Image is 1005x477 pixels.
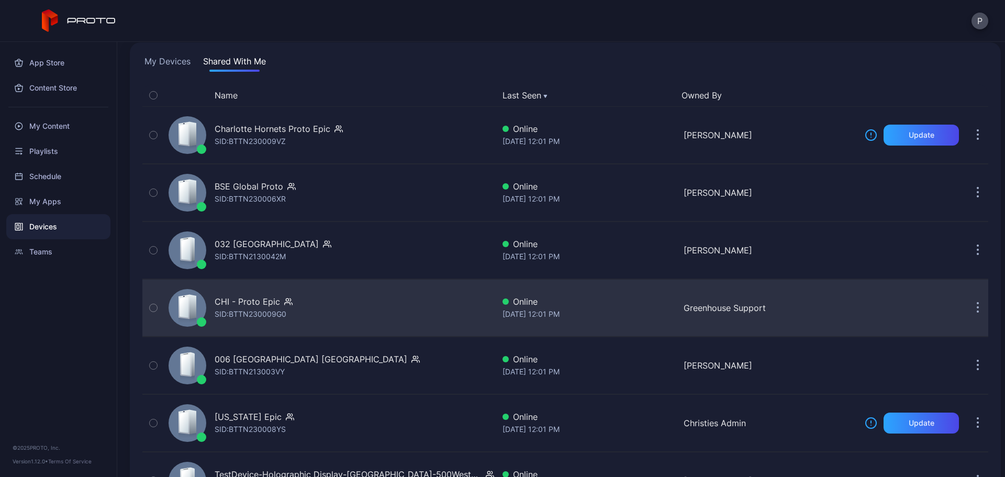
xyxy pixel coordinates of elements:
[861,89,955,102] div: Update Device
[6,75,110,101] a: Content Store
[6,239,110,264] a: Teams
[502,250,675,263] div: [DATE] 12:01 PM
[6,189,110,214] a: My Apps
[684,186,856,199] div: [PERSON_NAME]
[215,180,283,193] div: BSE Global Proto
[684,417,856,429] div: Christies Admin
[502,180,675,193] div: Online
[215,89,238,102] button: Name
[215,123,330,135] div: Charlotte Hornets Proto Epic
[142,55,193,72] button: My Devices
[884,413,959,434] button: Update
[215,423,286,436] div: SID: BTTN230008YS
[909,131,934,139] div: Update
[13,458,48,464] span: Version 1.12.0 •
[215,238,319,250] div: 032 [GEOGRAPHIC_DATA]
[502,135,675,148] div: [DATE] 12:01 PM
[502,353,675,365] div: Online
[215,135,286,148] div: SID: BTTN230009VZ
[215,308,286,320] div: SID: BTTN230009G0
[682,89,852,102] button: Owned By
[684,302,856,314] div: Greenhouse Support
[884,125,959,146] button: Update
[201,55,268,72] button: Shared With Me
[6,164,110,189] a: Schedule
[215,411,282,423] div: [US_STATE] Epic
[502,423,675,436] div: [DATE] 12:01 PM
[215,295,280,308] div: CHI - Proto Epic
[215,250,286,263] div: SID: BTTN2130042M
[6,50,110,75] a: App Store
[502,123,675,135] div: Online
[502,411,675,423] div: Online
[684,244,856,257] div: [PERSON_NAME]
[215,365,285,378] div: SID: BTTN213003VY
[909,419,934,427] div: Update
[6,214,110,239] a: Devices
[6,139,110,164] a: Playlists
[502,295,675,308] div: Online
[6,114,110,139] a: My Content
[971,13,988,29] button: P
[502,365,675,378] div: [DATE] 12:01 PM
[502,193,675,205] div: [DATE] 12:01 PM
[684,359,856,372] div: [PERSON_NAME]
[215,353,407,365] div: 006 [GEOGRAPHIC_DATA] [GEOGRAPHIC_DATA]
[684,129,856,141] div: [PERSON_NAME]
[48,458,92,464] a: Terms Of Service
[502,89,673,102] button: Last Seen
[13,443,104,452] div: © 2025 PROTO, Inc.
[502,238,675,250] div: Online
[967,89,988,102] div: Options
[215,193,286,205] div: SID: BTTN230006XR
[502,308,675,320] div: [DATE] 12:01 PM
